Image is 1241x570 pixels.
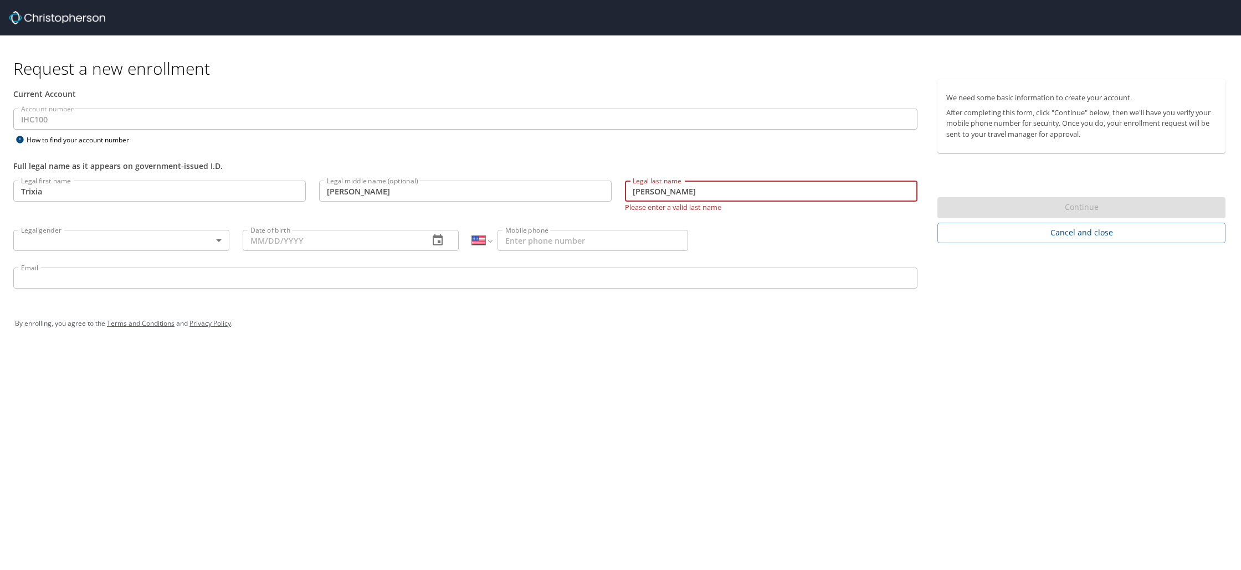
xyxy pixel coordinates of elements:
[107,319,175,328] a: Terms and Conditions
[498,230,688,251] input: Enter phone number
[9,11,105,24] img: cbt logo
[946,226,1217,240] span: Cancel and close
[13,160,917,172] div: Full legal name as it appears on government-issued I.D.
[946,107,1217,140] p: After completing this form, click "Continue" below, then we'll have you verify your mobile phone ...
[13,230,229,251] div: ​
[13,88,917,100] div: Current Account
[946,93,1217,103] p: We need some basic information to create your account.
[13,133,152,147] div: How to find your account number
[625,202,917,212] p: Please enter a valid last name
[937,223,1225,243] button: Cancel and close
[15,310,1226,337] div: By enrolling, you agree to the and .
[189,319,231,328] a: Privacy Policy
[13,58,1234,79] h1: Request a new enrollment
[243,230,420,251] input: MM/DD/YYYY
